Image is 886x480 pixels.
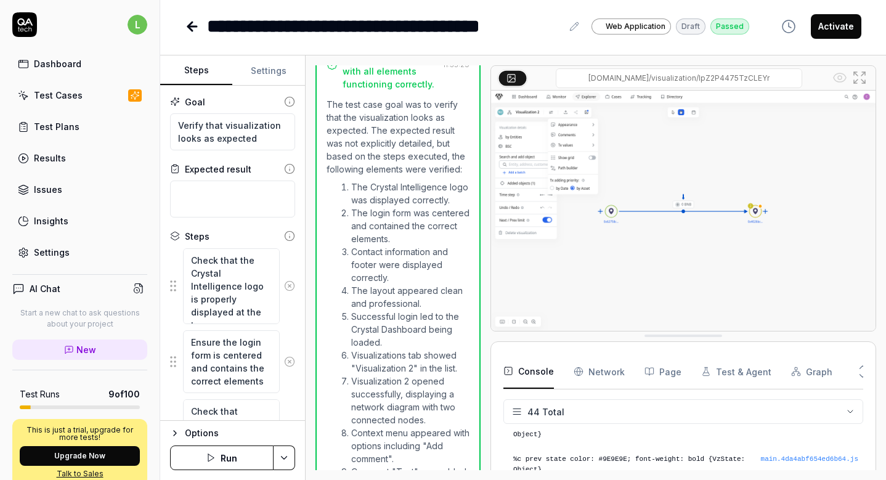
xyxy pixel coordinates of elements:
[351,310,469,349] li: Successful login led to the Crystal Dashboard being loaded.
[513,419,858,439] pre: %c next state color: #4CAF50; font-weight: bold {VzState: Object}
[606,21,665,32] span: Web Application
[12,83,147,107] a: Test Cases
[830,68,850,87] button: Show all interative elements
[128,15,147,35] span: l
[351,181,469,206] li: The Crystal Intelligence logo was displayed correctly.
[170,248,295,325] div: Suggestions
[34,183,62,196] div: Issues
[280,418,299,443] button: Remove step
[12,146,147,170] a: Results
[12,177,147,201] a: Issues
[34,246,70,259] div: Settings
[185,96,205,108] div: Goal
[443,60,469,69] time: 11:35:29
[710,18,749,35] div: Passed
[351,375,469,426] li: Visualization 2 opened successfully, displaying a network diagram with two connected nodes.
[12,115,147,139] a: Test Plans
[351,245,469,284] li: Contact information and footer were displayed correctly.
[185,230,209,243] div: Steps
[574,354,625,389] button: Network
[185,163,251,176] div: Expected result
[761,454,858,465] button: main.4da4abf654ed6b64.js
[351,284,469,310] li: The layout appeared clean and professional.
[503,354,554,389] button: Console
[20,446,140,466] button: Upgrade Now
[30,282,60,295] h4: AI Chat
[12,340,147,360] a: New
[76,343,96,356] span: New
[351,426,469,465] li: Context menu appeared with options including "Add comment".
[491,91,876,331] img: Screenshot
[351,206,469,245] li: The login form was centered and contained the correct elements.
[34,152,66,165] div: Results
[20,468,140,479] a: Talk to Sales
[20,426,140,441] p: This is just a trial, upgrade for more tests!
[811,14,861,39] button: Activate
[160,56,232,86] button: Steps
[34,120,79,133] div: Test Plans
[513,454,858,474] pre: %c prev state color: #9E9E9E; font-weight: bold {VzState: Object}
[644,354,681,389] button: Page
[170,445,274,470] button: Run
[701,354,771,389] button: Test & Agent
[12,240,147,264] a: Settings
[170,399,295,463] div: Suggestions
[20,389,60,400] h5: Test Runs
[280,349,299,374] button: Remove step
[34,89,83,102] div: Test Cases
[12,307,147,330] p: Start a new chat to ask questions about your project
[591,18,671,35] a: Web Application
[791,354,832,389] button: Graph
[170,330,295,394] div: Suggestions
[12,52,147,76] a: Dashboard
[351,349,469,375] li: Visualizations tab showed "Visualization 2" in the list.
[12,209,147,233] a: Insights
[108,388,140,401] span: 9 of 100
[232,56,304,86] button: Settings
[185,426,295,441] div: Options
[327,98,469,176] p: The test case goal was to verify that the visualization looks as expected. The expected result wa...
[34,57,81,70] div: Dashboard
[128,12,147,37] button: l
[280,274,299,298] button: Remove step
[170,426,295,441] button: Options
[34,214,68,227] div: Insights
[850,68,869,87] button: Open in full screen
[676,18,705,35] div: Draft
[774,14,803,39] button: View version history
